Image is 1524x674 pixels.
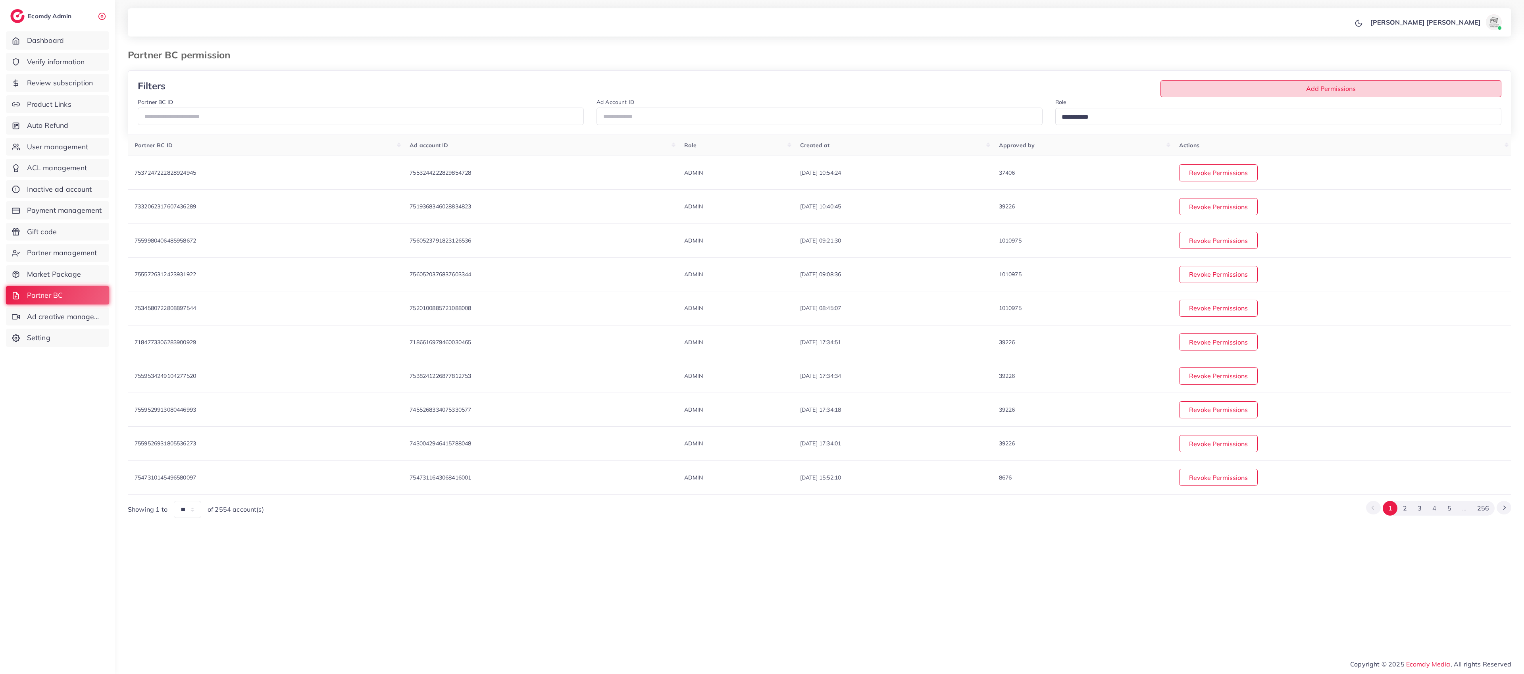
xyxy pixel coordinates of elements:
button: Revoke Permissions [1179,232,1258,249]
span: Inactive ad account [27,184,92,194]
span: ACL management [27,163,87,173]
span: 8676 [999,474,1012,481]
input: Search for option [1059,111,1491,123]
span: 1010975 [999,271,1022,278]
button: Revoke Permissions [1179,367,1258,384]
span: ADMIN [684,474,703,481]
span: , All rights Reserved [1451,659,1511,669]
span: ADMIN [684,406,703,413]
button: Go to next page [1497,501,1511,514]
h3: Partner BC permission [128,49,237,61]
span: ADMIN [684,339,703,346]
img: logo [10,9,25,23]
span: 7547311643068416001 [410,474,471,481]
span: Ad account ID [410,142,448,149]
span: 7455268334075330577 [410,406,471,413]
button: Go to page 4 [1427,501,1442,516]
span: Showing 1 to [128,505,167,514]
span: 39226 [999,406,1015,413]
span: Market Package [27,269,81,279]
span: 1010975 [999,237,1022,244]
a: Gift code [6,223,109,241]
span: 7538241226877812753 [410,372,471,379]
span: Actions [1179,142,1199,149]
span: 39226 [999,372,1015,379]
span: 39226 [999,203,1015,210]
label: Partner BC ID [138,98,173,106]
a: Payment management [6,201,109,220]
span: of 2554 account(s) [208,505,264,514]
a: Review subscription [6,74,109,92]
span: [DATE] 17:34:18 [800,406,841,413]
span: [DATE] 17:34:01 [800,440,841,447]
a: Partner management [6,244,109,262]
span: 7537247222828924945 [135,169,196,176]
span: [DATE] 10:54:24 [800,169,841,176]
span: Payment management [27,205,102,216]
img: avatar [1486,14,1502,30]
a: Dashboard [6,31,109,50]
a: [PERSON_NAME] [PERSON_NAME]avatar [1366,14,1505,30]
span: 7430042946415788048 [410,440,471,447]
button: Revoke Permissions [1179,435,1258,452]
span: Dashboard [27,35,64,46]
span: ADMIN [684,169,703,176]
span: 7553244222829854728 [410,169,471,176]
span: Review subscription [27,78,93,88]
button: Go to page 3 [1412,501,1427,516]
label: Role [1055,98,1066,106]
button: Go to page 1 [1383,501,1397,516]
span: ADMIN [684,372,703,379]
span: ADMIN [684,237,703,244]
a: Product Links [6,95,109,114]
a: logoEcomdy Admin [10,9,73,23]
span: Approved by [999,142,1035,149]
a: ACL management [6,159,109,177]
span: [DATE] 09:08:36 [800,271,841,278]
button: Go to page 2 [1397,501,1412,516]
span: 7547310145496580097 [135,474,196,481]
span: 7186616979460030465 [410,339,471,346]
a: Partner BC [6,286,109,304]
span: 7560523791823126536 [410,237,471,244]
span: 7560520376837603344 [410,271,471,278]
button: Revoke Permissions [1179,164,1258,181]
span: [DATE] 10:40:45 [800,203,841,210]
button: Go to page 256 [1472,501,1495,516]
span: 7332062317607436289 [135,203,196,210]
a: Market Package [6,265,109,283]
span: ADMIN [684,304,703,312]
button: Revoke Permissions [1179,198,1258,215]
span: Product Links [27,99,71,110]
span: Copyright © 2025 [1350,659,1511,669]
span: Partner management [27,248,97,258]
span: [DATE] 17:34:51 [800,339,841,346]
span: User management [27,142,88,152]
span: 7559534249104277520 [135,372,196,379]
span: Role [684,142,697,149]
button: Go to page 5 [1442,501,1457,516]
span: [DATE] 09:21:30 [800,237,841,244]
span: Gift code [27,227,57,237]
span: 7559526931805536273 [135,440,196,447]
span: 7519368346028834823 [410,203,471,210]
span: [DATE] 17:34:34 [800,372,841,379]
a: Auto Refund [6,116,109,135]
span: 7520100885721088008 [410,304,471,312]
button: Revoke Permissions [1179,469,1258,486]
span: Ad creative management [27,312,103,322]
span: 37406 [999,169,1015,176]
label: Ad Account ID [597,98,634,106]
span: Setting [27,333,50,343]
a: User management [6,138,109,156]
button: Revoke Permissions [1179,300,1258,317]
span: ADMIN [684,203,703,210]
a: Inactive ad account [6,180,109,198]
a: Ad creative management [6,308,109,326]
span: 39226 [999,440,1015,447]
h3: Filters [138,80,365,92]
h2: Ecomdy Admin [28,12,73,20]
button: Revoke Permissions [1179,333,1258,350]
p: [PERSON_NAME] [PERSON_NAME] [1370,17,1481,27]
span: Partner BC [27,290,63,300]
